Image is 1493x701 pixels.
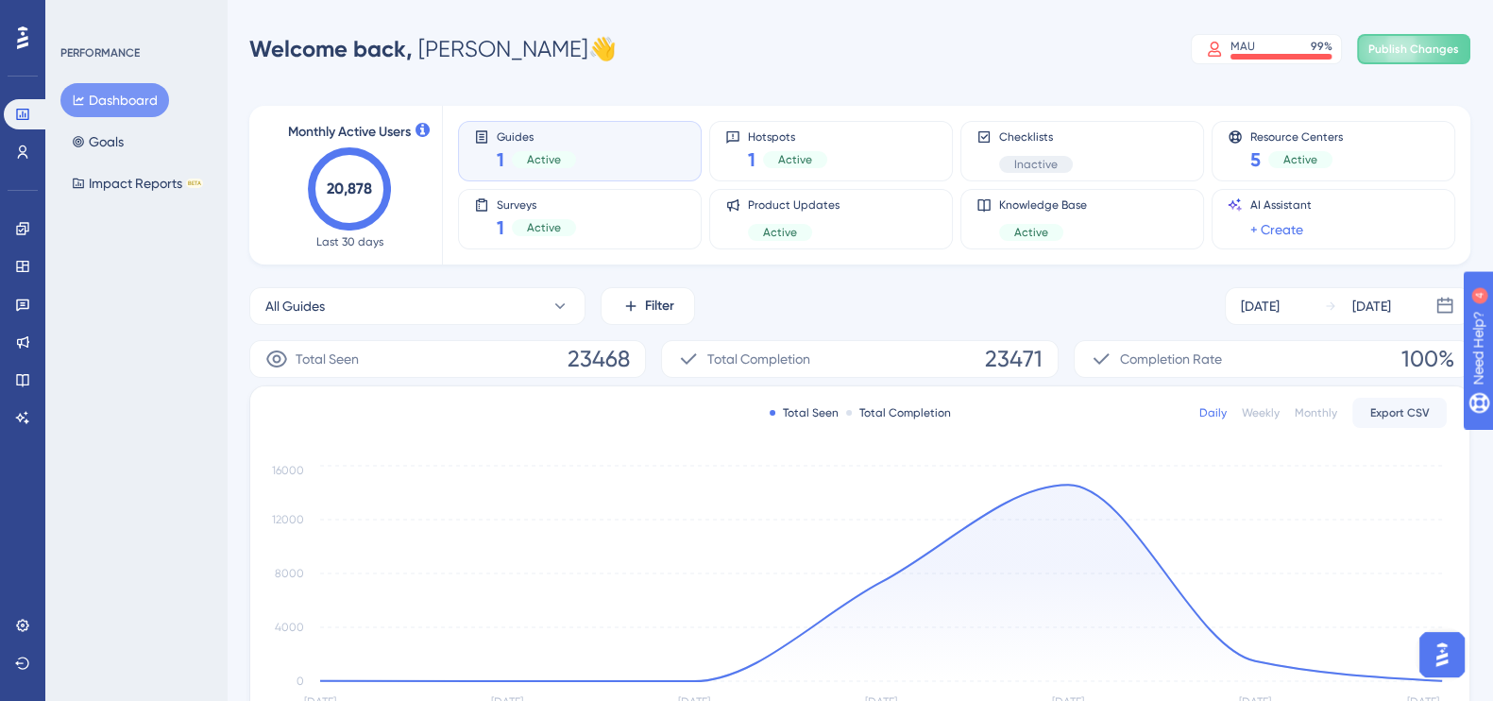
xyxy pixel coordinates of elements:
[1283,152,1317,167] span: Active
[1352,398,1447,428] button: Export CSV
[60,166,214,200] button: Impact ReportsBETA
[44,5,118,27] span: Need Help?
[1311,39,1332,54] div: 99 %
[999,129,1073,145] span: Checklists
[1414,626,1470,683] iframe: UserGuiding AI Assistant Launcher
[497,214,504,241] span: 1
[60,83,169,117] button: Dashboard
[568,344,630,374] span: 23468
[497,129,576,143] span: Guides
[1241,295,1280,317] div: [DATE]
[707,348,810,370] span: Total Completion
[748,129,827,143] span: Hotspots
[1250,218,1303,241] a: + Create
[1230,39,1255,54] div: MAU
[131,9,137,25] div: 4
[1199,405,1227,420] div: Daily
[527,152,561,167] span: Active
[527,220,561,235] span: Active
[1250,146,1261,173] span: 5
[288,121,411,144] span: Monthly Active Users
[1120,348,1222,370] span: Completion Rate
[497,146,504,173] span: 1
[985,344,1043,374] span: 23471
[275,567,304,580] tspan: 8000
[1014,225,1048,240] span: Active
[1250,129,1343,143] span: Resource Centers
[265,295,325,317] span: All Guides
[770,405,839,420] div: Total Seen
[249,35,413,62] span: Welcome back,
[1242,405,1280,420] div: Weekly
[327,180,372,197] text: 20,878
[60,125,135,159] button: Goals
[1352,295,1391,317] div: [DATE]
[601,287,695,325] button: Filter
[272,464,304,477] tspan: 16000
[186,179,203,188] div: BETA
[1401,344,1454,374] span: 100%
[1014,157,1058,172] span: Inactive
[846,405,951,420] div: Total Completion
[60,45,140,60] div: PERFORMANCE
[296,348,359,370] span: Total Seen
[763,225,797,240] span: Active
[748,146,755,173] span: 1
[249,34,617,64] div: [PERSON_NAME] 👋
[748,197,840,213] span: Product Updates
[1250,197,1312,213] span: AI Assistant
[497,197,576,211] span: Surveys
[275,621,304,634] tspan: 4000
[249,287,585,325] button: All Guides
[778,152,812,167] span: Active
[272,513,304,526] tspan: 12000
[1368,42,1459,57] span: Publish Changes
[297,675,304,688] tspan: 0
[1357,34,1470,64] button: Publish Changes
[999,197,1087,213] span: Knowledge Base
[316,234,383,249] span: Last 30 days
[1295,405,1337,420] div: Monthly
[1370,405,1430,420] span: Export CSV
[645,295,674,317] span: Filter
